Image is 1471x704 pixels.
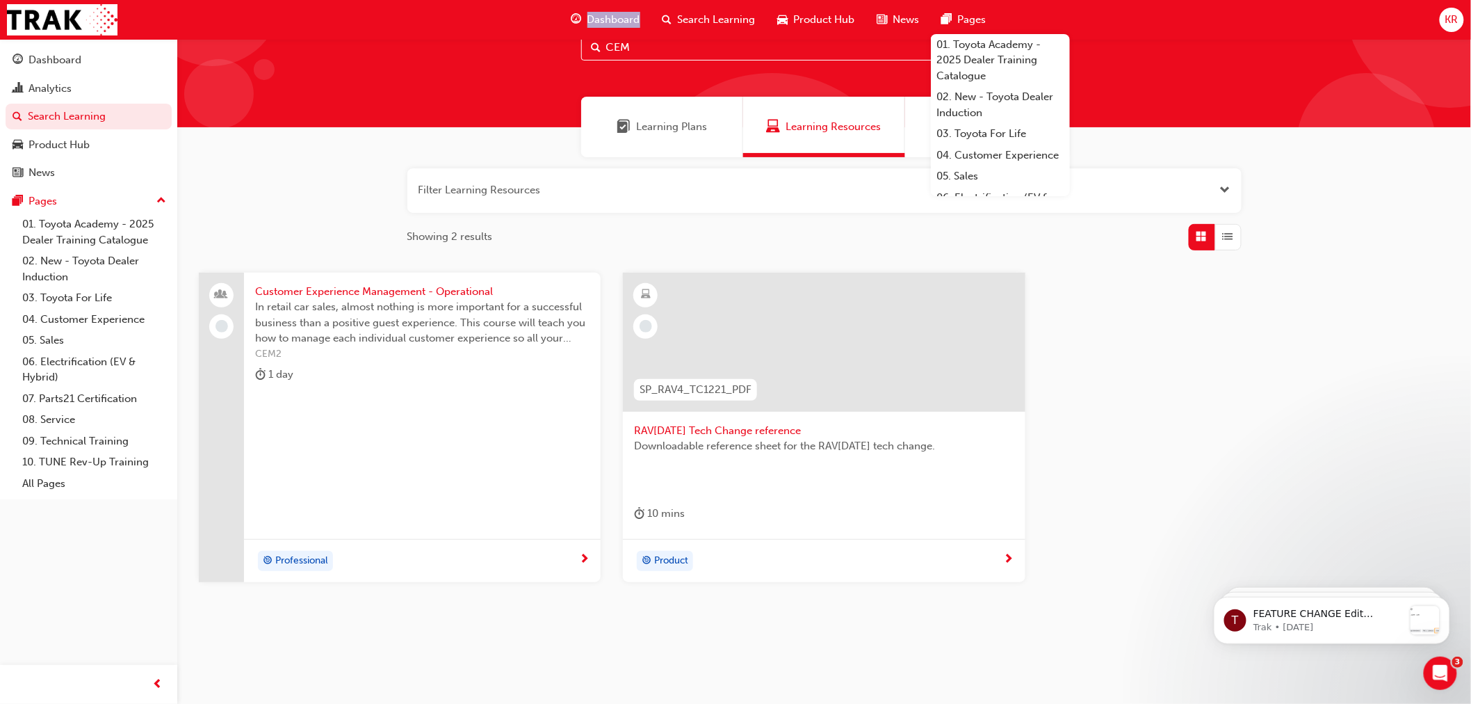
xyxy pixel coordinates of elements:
[17,409,172,431] a: 08. Service
[156,192,166,210] span: up-icon
[634,505,644,522] span: duration-icon
[1193,569,1471,666] iframe: Intercom notifications message
[641,286,651,304] span: learningResourceType_ELEARNING-icon
[263,552,273,570] span: target-icon
[581,97,743,157] a: Learning PlansLearning Plans
[6,76,172,102] a: Analytics
[634,423,1014,439] span: RAV[DATE] Tech Change reference
[6,47,172,73] a: Dashboard
[634,438,1014,454] span: Downloadable reference sheet for the RAV[DATE] tech change.
[931,166,1070,187] a: 05. Sales
[581,34,1068,61] input: Search...
[786,119,881,135] span: Learning Resources
[1004,554,1014,566] span: next-icon
[17,287,172,309] a: 03. Toyota For Life
[931,34,1070,87] a: 01. Toyota Academy - 2025 Dealer Training Catalogue
[17,250,172,287] a: 02. New - Toyota Dealer Induction
[1220,182,1230,198] button: Open the filter
[623,273,1025,583] a: SP_RAV4_TC1221_PDFRAV[DATE] Tech Change referenceDownloadable reference sheet for the RAV[DATE] t...
[931,145,1070,166] a: 04. Customer Experience
[217,286,227,304] span: people-icon
[17,351,172,388] a: 06. Electrification (EV & Hybrid)
[778,11,788,29] span: car-icon
[587,12,640,28] span: Dashboard
[1424,657,1457,690] iframe: Intercom live chat
[255,366,293,383] div: 1 day
[571,11,582,29] span: guage-icon
[6,45,172,189] button: DashboardAnalyticsSearch LearningProduct HubNews
[17,431,172,452] a: 09. Technical Training
[1223,229,1233,245] span: List
[634,505,685,522] div: 10 mins
[592,40,601,56] span: Search
[29,165,55,181] div: News
[255,366,266,383] span: duration-icon
[6,160,172,186] a: News
[216,320,228,333] span: learningRecordVerb_NONE-icon
[29,193,57,209] div: Pages
[7,4,117,35] img: Trak
[931,123,1070,145] a: 03. Toyota For Life
[560,6,651,34] a: guage-iconDashboard
[1445,12,1458,28] span: KR
[255,346,590,362] span: CEM2
[407,229,493,245] span: Showing 2 results
[931,6,998,34] a: pages-iconPages
[1452,657,1463,668] span: 3
[636,119,707,135] span: Learning Plans
[678,12,756,28] span: Search Learning
[17,214,172,250] a: 01. Toyota Academy - 2025 Dealer Training Catalogue
[6,104,172,129] a: Search Learning
[6,132,172,158] a: Product Hub
[905,97,1067,157] a: SessionsSessions
[579,554,590,566] span: next-icon
[642,552,651,570] span: target-icon
[17,388,172,410] a: 07. Parts21 Certification
[17,330,172,351] a: 05. Sales
[13,83,23,95] span: chart-icon
[255,284,590,300] span: Customer Experience Management - Operational
[29,52,81,68] div: Dashboard
[794,12,855,28] span: Product Hub
[640,382,751,398] span: SP_RAV4_TC1221_PDF
[17,309,172,330] a: 04. Customer Experience
[6,189,172,214] button: Pages
[17,451,172,473] a: 10. TUNE Rev-Up Training
[13,139,23,152] span: car-icon
[13,54,23,67] span: guage-icon
[663,11,672,29] span: search-icon
[17,473,172,495] a: All Pages
[654,553,688,569] span: Product
[931,187,1070,224] a: 06. Electrification (EV & Hybrid)
[29,81,72,97] div: Analytics
[13,167,23,179] span: news-icon
[29,137,90,153] div: Product Hub
[275,553,328,569] span: Professional
[931,86,1070,123] a: 02. New - Toyota Dealer Induction
[767,6,866,34] a: car-iconProduct Hub
[958,12,986,28] span: Pages
[1196,229,1207,245] span: Grid
[153,676,163,694] span: prev-icon
[877,11,888,29] span: news-icon
[617,119,631,135] span: Learning Plans
[743,97,905,157] a: Learning ResourcesLearning Resources
[942,11,952,29] span: pages-icon
[767,119,781,135] span: Learning Resources
[866,6,931,34] a: news-iconNews
[13,111,22,123] span: search-icon
[1440,8,1464,32] button: KR
[199,273,601,583] a: Customer Experience Management - OperationalIn retail car sales, almost nothing is more important...
[651,6,767,34] a: search-iconSearch Learning
[13,195,23,208] span: pages-icon
[255,299,590,346] span: In retail car sales, almost nothing is more important for a successful business than a positive g...
[893,12,920,28] span: News
[640,320,652,333] span: learningRecordVerb_NONE-icon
